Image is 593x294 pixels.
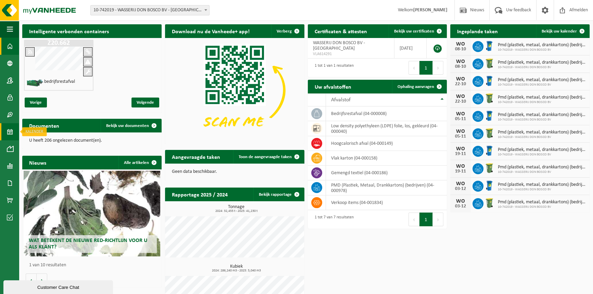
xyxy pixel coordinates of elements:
[25,98,47,107] span: Vorige
[408,61,419,75] button: Previous
[326,195,447,210] td: verkoop items (04-001834)
[389,24,446,38] a: Bekijk uw certificaten
[454,146,467,152] div: WO
[91,5,209,15] span: 10-742019 - WASSERIJ DON BOSCO BV - SINT-NIKLAAS
[498,65,586,69] span: 10-742019 - WASSERIJ DON BOSCO BV
[498,135,586,139] span: 10-742019 - WASSERIJ DON BOSCO BV
[313,51,389,57] span: VLA614291
[498,165,586,170] span: Pmd (plastiek, metaal, drankkartons) (bedrijven)
[454,59,467,64] div: WO
[454,169,467,174] div: 19-11
[271,24,304,38] button: Verberg
[394,38,427,59] td: [DATE]
[22,24,162,38] h2: Intelligente verbonden containers
[536,24,589,38] a: Bekijk uw kalender
[308,80,358,93] h2: Uw afvalstoffen
[454,204,467,209] div: 03-12
[165,150,227,163] h2: Aangevraagde taken
[311,60,354,75] div: 1 tot 1 van 1 resultaten
[131,98,159,107] span: Volgende
[24,171,160,256] a: Wat betekent de nieuwe RED-richtlijn voor u als klant?
[3,279,114,294] iframe: chat widget
[413,8,447,13] strong: [PERSON_NAME]
[313,40,365,51] span: WASSERIJ DON BOSCO BV - [GEOGRAPHIC_DATA]
[331,97,351,103] span: Afvalstof
[483,75,495,87] img: WB-0240-HPE-BE-01
[392,80,446,93] a: Ophaling aanvragen
[118,156,161,169] a: Alle artikelen
[29,238,147,250] span: Wat betekent de nieuwe RED-richtlijn voor u als klant?
[454,41,467,47] div: WO
[326,136,447,151] td: hoogcalorisch afval (04-000149)
[398,85,434,89] span: Ophaling aanvragen
[277,29,292,34] span: Verberg
[498,147,586,153] span: Pmd (plastiek, metaal, drankkartons) (bedrijven)
[454,152,467,156] div: 19-11
[165,188,235,201] h2: Rapportage 2025 / 2024
[454,99,467,104] div: 22-10
[498,188,586,192] span: 10-742019 - WASSERIJ DON BOSCO BV
[498,77,586,83] span: Pmd (plastiek, metaal, drankkartons) (bedrijven)
[498,42,586,48] span: Pmd (plastiek, metaal, drankkartons) (bedrijven)
[498,83,586,87] span: 10-742019 - WASSERIJ DON BOSCO BV
[483,110,495,122] img: WB-0240-HPE-BE-01
[239,155,292,159] span: Toon de aangevraagde taken
[498,200,586,205] span: Pmd (plastiek, metaal, drankkartons) (bedrijven)
[454,164,467,169] div: WO
[326,121,447,136] td: low density polyethyleen (LDPE) folie, los, gekleurd (04-000040)
[168,269,304,272] span: 2024: 286,240 m3 - 2025: 5,040 m3
[44,79,75,84] h4: bedrijfsrestafval
[233,150,304,164] a: Toon de aangevraagde taken
[498,170,586,174] span: 10-742019 - WASSERIJ DON BOSCO BV
[454,117,467,122] div: 05-11
[311,212,354,227] div: 1 tot 7 van 7 resultaten
[26,273,37,287] button: Vorige
[172,169,298,174] p: Geen data beschikbaar.
[22,119,66,132] h2: Documenten
[433,213,443,226] button: Next
[483,180,495,191] img: WB-0240-HPE-BE-01
[29,138,155,143] p: U heeft 206 ongelezen document(en).
[454,187,467,191] div: 03-12
[165,24,256,38] h2: Download nu de Vanheede+ app!
[483,40,495,52] img: WB-0240-HPE-BE-01
[408,213,419,226] button: Previous
[454,129,467,134] div: WO
[498,60,586,65] span: Pmd (plastiek, metaal, drankkartons) (bedrijven)
[22,156,53,169] h2: Nieuws
[326,166,447,180] td: gemengd textiel (04-000186)
[498,130,586,135] span: Pmd (plastiek, metaal, drankkartons) (bedrijven)
[498,95,586,100] span: Pmd (plastiek, metaal, drankkartons) (bedrijven)
[326,180,447,195] td: PMD (Plastiek, Metaal, Drankkartons) (bedrijven) (04-000978)
[168,264,304,272] h3: Kubiek
[90,5,210,15] span: 10-742019 - WASSERIJ DON BOSCO BV - SINT-NIKLAAS
[498,153,586,157] span: 10-742019 - WASSERIJ DON BOSCO BV
[419,213,433,226] button: 1
[483,92,495,104] img: WB-0240-HPE-GN-50
[29,263,158,268] p: 1 van 10 resultaten
[454,111,467,117] div: WO
[419,61,433,75] button: 1
[450,24,505,38] h2: Ingeplande taken
[101,119,161,132] a: Bekijk uw documenten
[483,162,495,174] img: WB-0240-HPE-GN-50
[253,188,304,201] a: Bekijk rapportage
[498,112,586,118] span: Pmd (plastiek, metaal, drankkartons) (bedrijven)
[498,118,586,122] span: 10-742019 - WASSERIJ DON BOSCO BV
[498,205,586,209] span: 10-742019 - WASSERIJ DON BOSCO BV
[498,100,586,104] span: 10-742019 - WASSERIJ DON BOSCO BV
[37,273,47,287] button: Volgende
[454,199,467,204] div: WO
[454,82,467,87] div: 22-10
[498,48,586,52] span: 10-742019 - WASSERIJ DON BOSCO BV
[394,29,434,34] span: Bekijk uw certificaten
[168,205,304,213] h3: Tonnage
[165,38,304,142] img: Download de VHEPlus App
[483,197,495,209] img: WB-0240-HPE-GN-50
[326,106,447,121] td: bedrijfsrestafval (04-000008)
[308,24,374,38] h2: Certificaten & attesten
[454,94,467,99] div: WO
[26,40,92,47] h1: Z20.662
[454,76,467,82] div: WO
